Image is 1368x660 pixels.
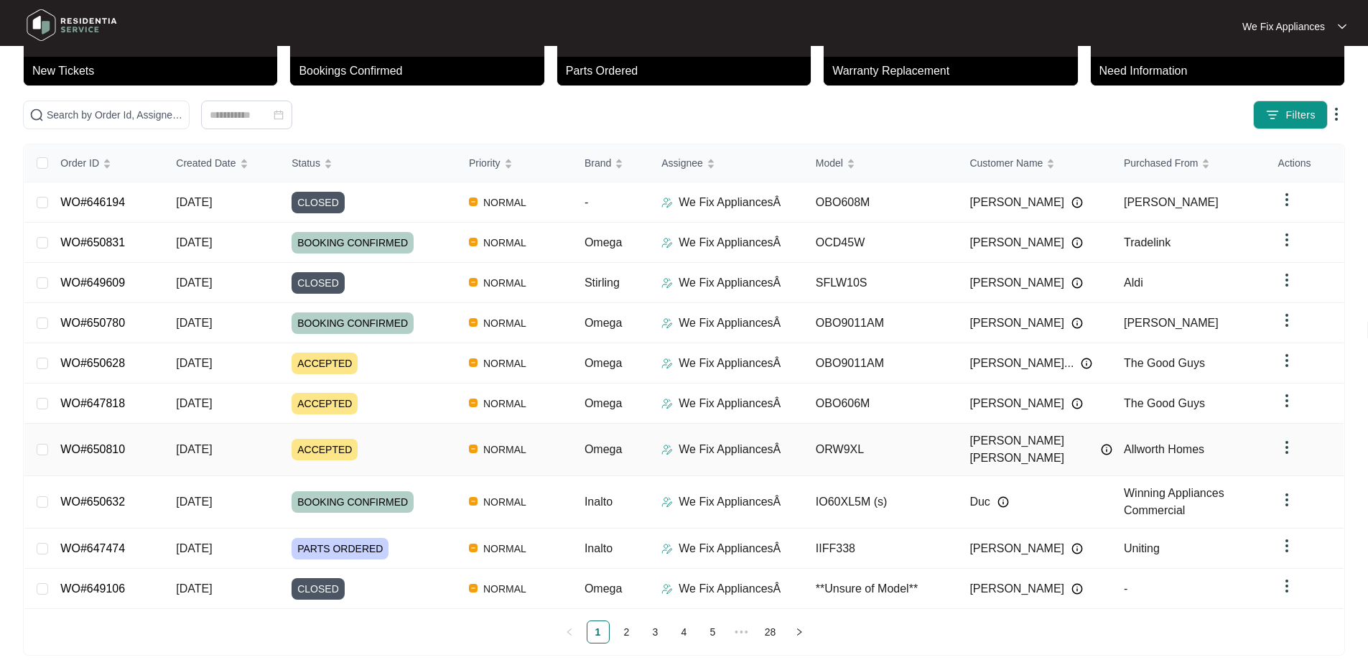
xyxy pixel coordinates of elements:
span: NORMAL [478,194,532,211]
img: dropdown arrow [1278,392,1295,409]
td: OBO606M [804,384,959,424]
p: We Fix AppliancesÂ [679,194,781,211]
span: Purchased From [1124,155,1198,171]
img: dropdown arrow [1278,352,1295,369]
p: We Fix Appliances [1242,19,1325,34]
td: OBO9011AM [804,343,959,384]
a: WO#646194 [60,196,125,208]
td: SFLW10S [804,263,959,303]
th: Order ID [49,144,164,182]
img: Vercel Logo [469,197,478,206]
span: The Good Guys [1124,357,1205,369]
span: Filters [1285,108,1316,123]
td: OCD45W [804,223,959,263]
a: WO#649609 [60,276,125,289]
span: Omega [585,317,622,329]
img: Vercel Logo [469,358,478,367]
img: Assigner Icon [661,317,673,329]
span: Omega [585,582,622,595]
img: Info icon [1071,237,1083,248]
span: Order ID [60,155,99,171]
img: Info icon [1071,398,1083,409]
img: Vercel Logo [469,238,478,246]
img: dropdown arrow [1328,106,1345,123]
img: Info icon [997,496,1009,508]
span: NORMAL [478,493,532,511]
span: [PERSON_NAME] [PERSON_NAME] [969,432,1094,467]
img: dropdown arrow [1278,491,1295,508]
span: [DATE] [176,582,212,595]
p: We Fix AppliancesÂ [679,540,781,557]
img: Assigner Icon [661,277,673,289]
img: dropdown arrow [1338,23,1346,30]
span: Omega [585,443,622,455]
span: [PERSON_NAME] [969,580,1064,598]
li: Previous Page [558,621,581,643]
p: Bookings Confirmed [299,62,544,80]
p: We Fix AppliancesÂ [679,355,781,372]
p: We Fix AppliancesÂ [679,315,781,332]
span: Assignee [661,155,703,171]
span: Inalto [585,496,613,508]
span: [DATE] [176,357,212,369]
img: Assigner Icon [661,197,673,208]
img: Info icon [1071,197,1083,208]
span: Uniting [1124,542,1160,554]
p: We Fix AppliancesÂ [679,441,781,458]
span: [DATE] [176,276,212,289]
img: Vercel Logo [469,497,478,506]
th: Actions [1267,144,1344,182]
span: Tradelink [1124,236,1171,248]
img: residentia service logo [22,4,122,47]
a: 4 [674,621,695,643]
span: [PERSON_NAME] [969,395,1064,412]
button: right [788,621,811,643]
span: NORMAL [478,315,532,332]
a: 3 [645,621,666,643]
span: [DATE] [176,542,212,554]
li: 4 [673,621,696,643]
img: Info icon [1071,277,1083,289]
span: Duc [969,493,990,511]
span: [PERSON_NAME] [969,274,1064,292]
a: WO#647818 [60,397,125,409]
img: search-icon [29,108,44,122]
span: [DATE] [176,196,212,208]
img: Vercel Logo [469,544,478,552]
td: IIFF338 [804,529,959,569]
p: We Fix AppliancesÂ [679,493,781,511]
img: dropdown arrow [1278,537,1295,554]
img: Assigner Icon [661,583,673,595]
span: [DATE] [176,236,212,248]
span: Brand [585,155,611,171]
span: - [1124,582,1127,595]
img: filter icon [1265,108,1280,122]
td: IO60XL5M (s) [804,476,959,529]
img: dropdown arrow [1278,231,1295,248]
span: ••• [730,621,753,643]
p: Warranty Replacement [832,62,1077,80]
span: CLOSED [292,192,345,213]
span: [DATE] [176,397,212,409]
span: left [565,628,574,636]
li: 1 [587,621,610,643]
img: Assigner Icon [661,444,673,455]
th: Customer Name [958,144,1112,182]
p: We Fix AppliancesÂ [679,395,781,412]
td: ORW9XL [804,424,959,476]
span: ACCEPTED [292,393,358,414]
img: Assigner Icon [661,237,673,248]
a: 5 [702,621,724,643]
img: Info icon [1101,444,1112,455]
span: Customer Name [969,155,1043,171]
span: [PERSON_NAME] [969,234,1064,251]
img: Assigner Icon [661,496,673,508]
span: [DATE] [176,317,212,329]
a: WO#650780 [60,317,125,329]
img: Vercel Logo [469,318,478,327]
a: 28 [760,621,781,643]
span: Inalto [585,542,613,554]
span: Allworth Homes [1124,443,1204,455]
span: [PERSON_NAME]... [969,355,1074,372]
li: 28 [759,621,782,643]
